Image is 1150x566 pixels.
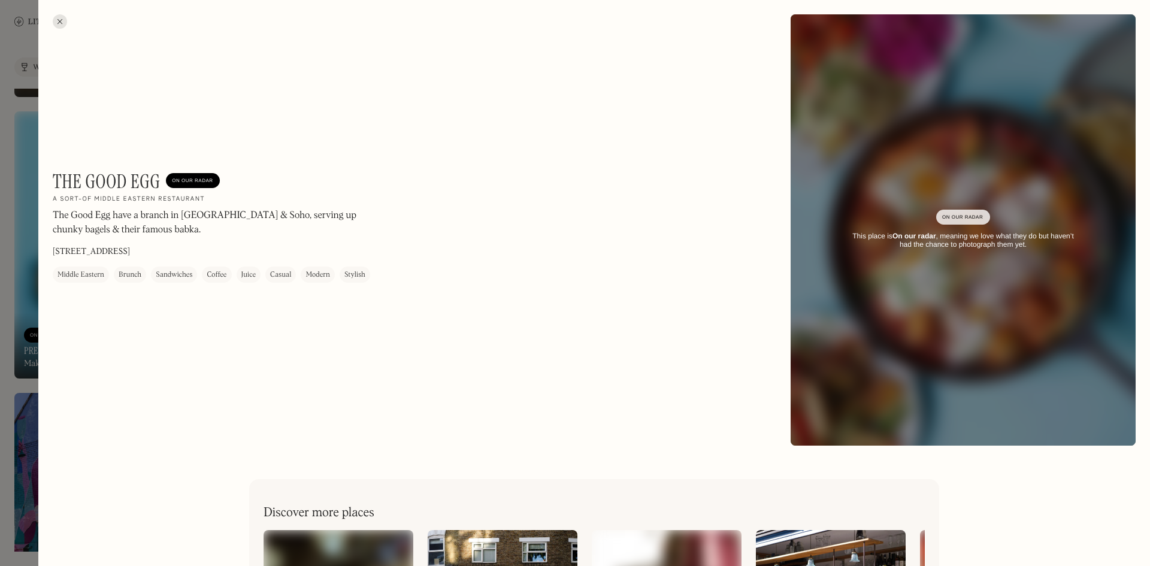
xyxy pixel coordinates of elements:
[53,195,205,204] h2: A sort-of Middle Eastern restaurant
[892,232,936,240] strong: On our radar
[270,269,291,281] div: Casual
[119,269,141,281] div: Brunch
[156,269,192,281] div: Sandwiches
[53,170,160,193] h1: The Good Egg
[846,232,1081,249] div: This place is , meaning we love what they do but haven’t had the chance to photograph them yet.
[305,269,330,281] div: Modern
[942,211,984,223] div: On Our Radar
[53,246,130,258] p: [STREET_ADDRESS]
[207,269,226,281] div: Coffee
[172,175,214,187] div: On Our Radar
[264,506,374,520] h2: Discover more places
[344,269,365,281] div: Stylish
[57,269,104,281] div: Middle Eastern
[53,208,376,237] p: The Good Egg have a branch in [GEOGRAPHIC_DATA] & Soho, serving up chunky bagels & their famous b...
[241,269,256,281] div: Juice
